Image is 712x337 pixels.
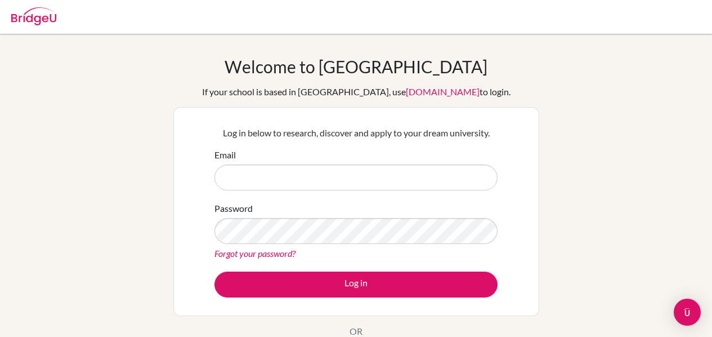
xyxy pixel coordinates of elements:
[214,148,236,162] label: Email
[11,7,56,25] img: Bridge-U
[214,272,498,298] button: Log in
[225,56,487,77] h1: Welcome to [GEOGRAPHIC_DATA]
[214,126,498,140] p: Log in below to research, discover and apply to your dream university.
[674,299,701,326] div: Open Intercom Messenger
[406,86,480,97] a: [DOMAIN_NAME]
[214,248,295,259] a: Forgot your password?
[214,202,253,215] label: Password
[202,85,511,99] div: If your school is based in [GEOGRAPHIC_DATA], use to login.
